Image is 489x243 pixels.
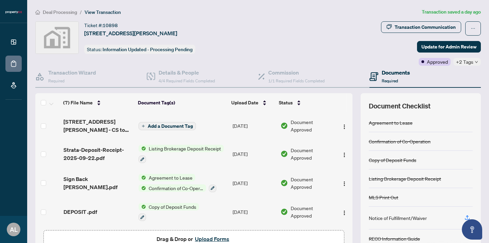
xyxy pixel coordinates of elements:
img: Status Icon [139,174,146,181]
div: Notice of Fulfillment/Waiver [369,214,427,222]
img: Logo [342,210,347,216]
span: Confirmation of Co-Operation [146,184,206,192]
button: Logo [339,148,350,159]
button: Update for Admin Review [417,41,481,53]
span: DEPOSIT .pdf [64,208,97,216]
th: (7) File Name [60,93,135,112]
span: ellipsis [471,26,475,31]
button: Logo [339,206,350,217]
th: Document Tag(s) [135,93,229,112]
h4: Details & People [159,68,215,77]
span: Status [279,99,293,106]
span: home [35,10,40,15]
span: Strata-Deposit-Receipt-2025-09-22.pdf [64,146,133,162]
td: [DATE] [230,198,278,227]
img: Document Status [280,150,288,158]
img: Status Icon [139,145,146,152]
article: Transaction saved a day ago [422,8,481,16]
span: View Transaction [85,9,121,15]
button: Open asap [462,219,482,240]
span: Document Approved [291,204,333,219]
img: Document Status [280,208,288,216]
h4: Transaction Wizard [48,68,96,77]
div: RECO Information Guide [369,235,420,242]
div: Copy of Deposit Funds [369,156,416,164]
span: Listing Brokerage Deposit Receipt [146,145,224,152]
th: Upload Date [229,93,276,112]
div: Status: [84,45,195,54]
h4: Commission [268,68,325,77]
span: Required [382,78,398,83]
span: 1/1 Required Fields Completed [268,78,325,83]
span: 10898 [103,22,118,28]
span: Add a Document Tag [148,124,193,128]
img: Logo [342,124,347,129]
button: Add a Document Tag [139,122,196,130]
td: [DATE] [230,139,278,168]
span: [STREET_ADDRESS][PERSON_NAME] [84,29,177,37]
div: Ticket #: [84,21,118,29]
img: Logo [342,152,347,158]
td: [DATE] [230,168,278,198]
span: AL [10,225,18,234]
span: Agreement to Lease [146,174,195,181]
span: 4/4 Required Fields Completed [159,78,215,83]
img: Status Icon [139,184,146,192]
img: logo [5,10,22,14]
img: Document Status [280,122,288,129]
span: Copy of Deposit Funds [146,203,199,210]
span: Sign Back [PERSON_NAME].pdf [64,175,133,191]
span: (7) File Name [63,99,93,106]
img: Logo [342,181,347,186]
img: svg%3e [36,22,78,54]
button: Add a Document Tag [139,122,196,130]
button: Status IconAgreement to LeaseStatus IconConfirmation of Co-Operation [139,174,216,192]
div: Listing Brokerage Deposit Receipt [369,175,441,182]
span: Document Approved [291,176,333,190]
div: MLS Print Out [369,194,398,201]
span: Document Checklist [369,101,431,111]
span: Required [48,78,65,83]
button: Logo [339,120,350,131]
td: [DATE] [230,112,278,139]
img: Document Status [280,179,288,187]
span: down [475,60,478,64]
span: Document Approved [291,118,333,133]
span: Information Updated - Processing Pending [103,46,193,53]
button: Status IconCopy of Deposit Funds [139,203,199,221]
span: Deal Processing [43,9,77,15]
span: Document Approved [291,146,333,161]
img: Status Icon [139,203,146,210]
th: Status [276,93,334,112]
div: Transaction Communication [395,22,456,33]
span: Upload Date [231,99,258,106]
li: / [80,8,82,16]
div: Confirmation of Co-Operation [369,138,431,145]
button: Transaction Communication [381,21,461,33]
span: +2 Tags [456,58,473,66]
h4: Documents [382,68,410,77]
button: Status IconListing Brokerage Deposit Receipt [139,145,224,163]
span: Approved [427,58,448,65]
button: Logo [339,178,350,188]
span: Update for Admin Review [421,41,476,52]
span: [STREET_ADDRESS][PERSON_NAME] - CS to listing brokerage.pdf [64,118,133,134]
div: Agreement to Lease [369,119,413,126]
span: plus [142,124,145,128]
